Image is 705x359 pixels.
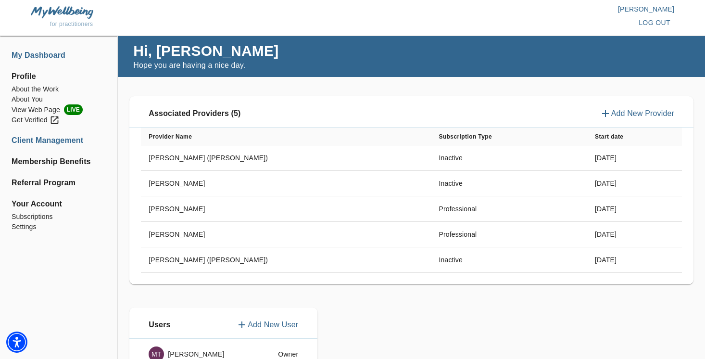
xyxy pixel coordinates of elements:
td: Professional [431,222,587,247]
td: [DATE] [587,222,682,247]
a: Membership Benefits [12,156,106,167]
img: MyWellbeing [31,6,93,18]
td: [DATE] [587,196,682,222]
td: [PERSON_NAME] [141,171,431,196]
h4: Hi, [PERSON_NAME] [133,42,278,60]
td: [DATE] [587,247,682,273]
p: Add New User [248,319,298,331]
span: log out [639,17,670,29]
a: Get Verified [12,115,106,125]
td: [PERSON_NAME] ([PERSON_NAME]) [141,247,431,273]
td: [PERSON_NAME] [141,196,431,222]
td: Professional [431,196,587,222]
a: Subscriptions [12,212,106,222]
a: About You [12,94,106,104]
b: Provider Name [149,133,192,140]
span: Profile [12,71,106,82]
b: Start date [595,133,623,140]
p: Hope you are having a nice day. [133,60,278,71]
p: [PERSON_NAME] [352,4,674,14]
td: [DATE] [587,171,682,196]
div: Accessibility Menu [6,332,27,353]
a: My Dashboard [12,50,106,61]
a: Client Management [12,135,106,146]
td: Inactive [431,171,587,196]
a: About the Work [12,84,106,94]
td: Inactive [431,145,587,171]
button: Add New User [236,319,298,331]
li: View Web Page [12,104,106,115]
p: Add New Provider [611,108,674,119]
span: LIVE [64,104,83,115]
a: Referral Program [12,177,106,189]
td: [DATE] [587,145,682,171]
button: log out [635,14,674,32]
div: Get Verified [12,115,60,125]
p: Users [149,319,170,331]
b: Subscription Type [439,133,492,140]
a: Settings [12,222,106,232]
a: View Web PageLIVE [12,104,106,115]
td: [PERSON_NAME] [141,222,431,247]
span: Your Account [12,198,106,210]
p: MT [151,349,162,359]
td: Inactive [431,247,587,273]
span: for practitioners [50,21,93,27]
td: [PERSON_NAME] ([PERSON_NAME]) [141,145,431,171]
p: Associated Providers (5) [149,108,240,119]
button: Add New Provider [600,108,674,119]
